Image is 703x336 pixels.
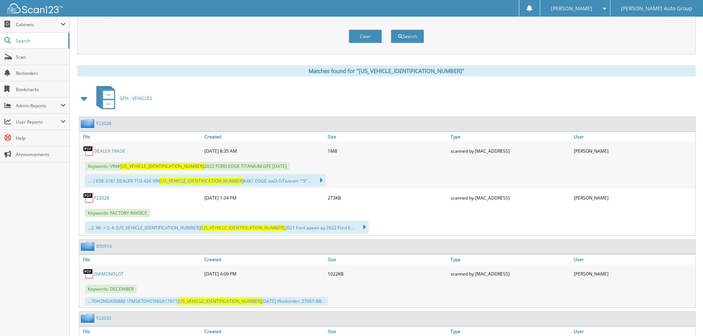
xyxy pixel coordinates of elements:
[85,174,325,187] div: .... ) 658-3181 DEALER 71D 426 VIN K4K1 EDGE awD-TiTanrum °“9"...
[16,135,66,141] span: Help
[79,132,203,142] a: File
[85,221,369,233] div: ...2. Wr + 3. 4. [US_VEHICLE_IDENTIFICATION_NUMBER] 2021 Ford apeen ay 2022 Ford E...
[85,285,137,293] span: Keywords: DECEMBER
[79,254,203,264] a: File
[449,143,572,158] div: scanned by [MAC_ADDRESS]
[203,254,326,264] a: Created
[203,190,326,205] div: [DATE] 1:34 PM
[81,314,96,323] img: folder2.png
[16,151,66,157] span: Announcements
[572,132,695,142] a: User
[94,148,125,154] a: DEALER TRADE
[551,6,592,11] span: [PERSON_NAME]
[326,190,449,205] div: 273KB
[16,103,61,109] span: Admin Reports
[203,132,326,142] a: Created
[449,266,572,281] div: scanned by [MAC_ADDRESS]
[449,254,572,264] a: Type
[96,315,111,321] a: F22035
[449,190,572,205] div: scanned by [MAC_ADDRESS]
[326,132,449,142] a: Size
[16,38,65,44] span: Search
[85,209,150,217] span: Keywords: FACTORY INVOICE
[621,6,692,11] span: [PERSON_NAME] Auto Group
[83,192,94,203] img: PDF.png
[85,162,290,170] span: Keywords: VIN# 2022 FORD EDGE TITANIUM GFE [DATE]
[326,143,449,158] div: 1MB
[203,266,326,281] div: [DATE] 4:09 PM
[449,132,572,142] a: Type
[120,95,152,101] span: GFH - VEHICLES
[96,120,111,127] a: F22028
[572,143,695,158] div: [PERSON_NAME]
[96,243,112,249] a: 850914
[83,145,94,156] img: PDF.png
[572,254,695,264] a: User
[94,271,124,277] a: DIAMONDLOT
[666,301,703,336] iframe: Chat Widget
[326,254,449,264] a: Size
[81,119,96,128] img: folder2.png
[391,30,424,43] button: Search
[16,54,66,60] span: Scan
[120,163,204,169] span: [US_VEHICLE_IDENTIFICATION_NUMBER]
[572,190,695,205] div: [PERSON_NAME]
[94,195,109,201] a: F22028
[349,30,382,43] button: Clear
[81,242,96,251] img: folder2.png
[16,70,66,76] span: Reminders
[85,297,328,305] div: ...7DH2NGA00880 1FMSK7DHS5NGA17611 [DATE] Workorder: 27967-BB...
[92,84,152,113] a: GFH - VEHICLES
[572,266,695,281] div: [PERSON_NAME]
[7,3,63,13] img: scan123-logo-white.svg
[203,143,326,158] div: [DATE] 8:35 AM
[16,119,61,125] span: User Reports
[178,298,262,304] span: [US_VEHICLE_IDENTIFICATION_NUMBER]
[77,65,696,76] div: Matches found for "[US_VEHICLE_IDENTIFICATION_NUMBER]"
[159,178,244,184] span: [US_VEHICLE_IDENTIFICATION_NUMBER]
[16,21,61,28] span: Cabinets
[200,225,285,231] span: [US_VEHICLE_IDENTIFICATION_NUMBER]
[83,268,94,279] img: PDF.png
[326,266,449,281] div: 1022KB
[16,86,66,93] span: Bookmarks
